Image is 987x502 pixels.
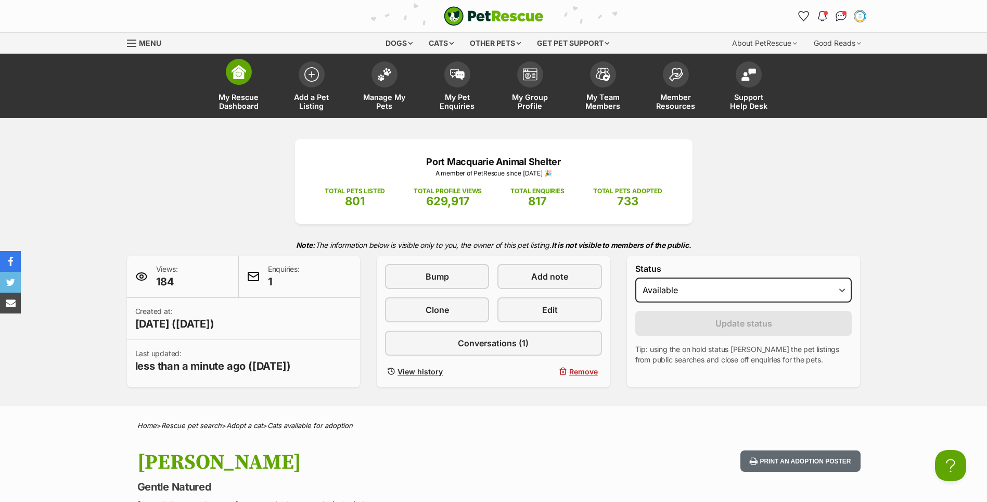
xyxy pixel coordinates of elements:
[421,33,461,54] div: Cats
[497,364,601,379] button: Remove
[725,33,804,54] div: About PetRescue
[378,33,420,54] div: Dogs
[855,11,865,21] img: Tara Mercer profile pic
[385,364,489,379] a: View history
[852,8,868,24] button: My account
[635,344,852,365] p: Tip: using the on hold status [PERSON_NAME] the pet listings from public searches and close off e...
[567,56,639,118] a: My Team Members
[580,93,626,110] span: My Team Members
[833,8,850,24] a: Conversations
[836,11,847,21] img: chat-41dd97257d64d25036548639549fe6c8038ab92f7586957e7f3b1b290dea8141.svg
[111,422,876,430] div: > > >
[935,450,966,481] iframe: Help Scout Beacon - Open
[135,348,291,373] p: Last updated:
[348,56,421,118] a: Manage My Pets
[635,311,852,336] button: Update status
[426,270,449,283] span: Bump
[345,194,365,208] span: 801
[135,306,214,331] p: Created at:
[267,421,353,430] a: Cats available for adoption
[426,194,470,208] span: 629,917
[796,8,812,24] a: Favourites
[226,421,263,430] a: Adopt a cat
[421,56,494,118] a: My Pet Enquiries
[552,241,691,249] strong: It is not visible to members of the public.
[796,8,868,24] ul: Account quick links
[639,56,712,118] a: Member Resources
[385,297,489,322] a: Clone
[426,304,449,316] span: Clone
[725,93,772,110] span: Support Help Desk
[617,194,638,208] span: 733
[232,65,246,79] img: dashboard-icon-eb2f2d2d3e046f16d808141f083e7271f6b2e854fb5c12c21221c1fb7104beca.svg
[596,68,610,81] img: team-members-icon-5396bd8760b3fe7c0b43da4ab00e1e3bb1a5d9ba89233759b79545d2d3fc5d0d.svg
[715,317,772,330] span: Update status
[385,331,602,356] a: Conversations (1)
[741,68,756,81] img: help-desk-icon-fdf02630f3aa405de69fd3d07c3f3aa587a6932b1a1747fa1d2bba05be0121f9.svg
[127,33,169,52] a: Menu
[530,33,617,54] div: Get pet support
[127,234,861,256] p: The information below is visible only to you, the owner of this pet listing.
[156,274,178,289] span: 184
[450,69,465,80] img: pet-enquiries-icon-7e3ad2cf08bfb03b45e93fb7055b45f3efa6380592205ae92323e6603595dc1f.svg
[268,264,300,289] p: Enquiries:
[593,186,662,196] p: TOTAL PETS ADOPTED
[398,366,443,377] span: View history
[275,56,348,118] a: Add a Pet Listing
[268,274,300,289] span: 1
[361,93,408,110] span: Manage My Pets
[385,264,489,289] a: Bump
[814,8,831,24] button: Notifications
[156,264,178,289] p: Views:
[325,186,385,196] p: TOTAL PETS LISTED
[510,186,564,196] p: TOTAL ENQUIRIES
[497,264,601,289] a: Add note
[507,93,554,110] span: My Group Profile
[542,304,558,316] span: Edit
[215,93,262,110] span: My Rescue Dashboard
[635,264,852,273] label: Status
[434,93,481,110] span: My Pet Enquiries
[137,450,578,474] h1: [PERSON_NAME]
[202,56,275,118] a: My Rescue Dashboard
[444,6,544,26] img: logo-cat-932fe2b9b8326f06289b0f2fb663e598f794de774fb13d1741a6617ecf9a85b4.svg
[311,169,677,178] p: A member of PetRescue since [DATE] 🎉
[135,359,291,373] span: less than a minute ago ([DATE])
[304,67,319,82] img: add-pet-listing-icon-0afa8454b4691262ce3f59096e99ab1cd57d4a30225e0717b998d2c9b9846f56.svg
[444,6,544,26] a: PetRescue
[818,11,826,21] img: notifications-46538b983faf8c2785f20acdc204bb7945ddae34d4c08c2a6579f10ce5e182be.svg
[806,33,868,54] div: Good Reads
[463,33,528,54] div: Other pets
[712,56,785,118] a: Support Help Desk
[740,450,860,472] button: Print an adoption poster
[414,186,482,196] p: TOTAL PROFILE VIEWS
[528,194,547,208] span: 817
[137,421,157,430] a: Home
[652,93,699,110] span: Member Resources
[137,480,578,494] p: Gentle Natured
[296,241,315,249] strong: Note:
[669,68,683,82] img: member-resources-icon-8e73f808a243e03378d46382f2149f9095a855e16c252ad45f914b54edf8863c.svg
[139,39,161,47] span: Menu
[288,93,335,110] span: Add a Pet Listing
[458,337,529,349] span: Conversations (1)
[135,317,214,331] span: [DATE] ([DATE])
[377,68,392,81] img: manage-my-pets-icon-02211641906a0b7f246fdf0571729dbe1e7629f14944591b6c1af311fb30b64b.svg
[569,366,598,377] span: Remove
[497,297,601,322] a: Edit
[523,68,537,81] img: group-profile-icon-3fa3cf56718a62981997c0bc7e787c4b2cf8bcc04b72c1350f741eb67cf2f40e.svg
[311,155,677,169] p: Port Macquarie Animal Shelter
[531,270,568,283] span: Add note
[494,56,567,118] a: My Group Profile
[161,421,222,430] a: Rescue pet search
